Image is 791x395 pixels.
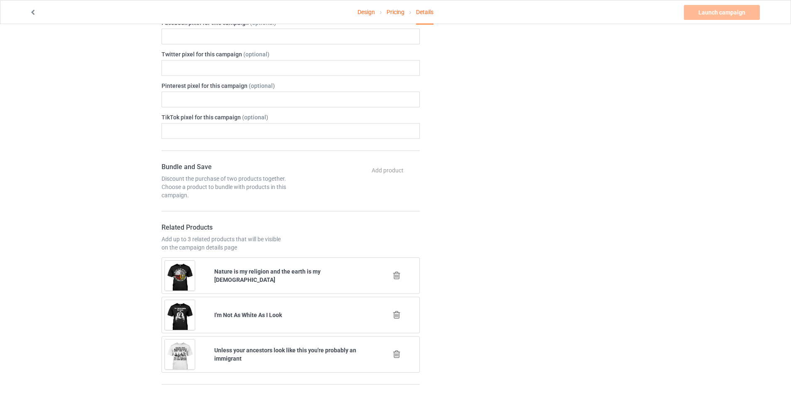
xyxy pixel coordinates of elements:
[249,82,275,89] span: (optional)
[416,0,433,24] div: Details
[162,82,420,90] label: Pinterest pixel for this campaign
[214,347,356,362] b: Unless your ancestors look like this you're probably an immigrant
[162,223,288,232] h4: Related Products
[162,235,288,252] div: Add up to 3 related products that will be visible on the campaign details page
[214,312,282,318] b: I'm Not As White As I Look
[162,174,288,199] div: Discount the purchase of two products together. Choose a product to bundle with products in this ...
[358,0,375,24] a: Design
[214,268,321,283] b: Nature is my religion and the earth is my [DEMOGRAPHIC_DATA]
[243,51,269,58] span: (optional)
[162,113,420,121] label: TikTok pixel for this campaign
[242,114,268,121] span: (optional)
[387,0,404,24] a: Pricing
[162,163,288,172] h4: Bundle and Save
[162,50,420,58] label: Twitter pixel for this campaign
